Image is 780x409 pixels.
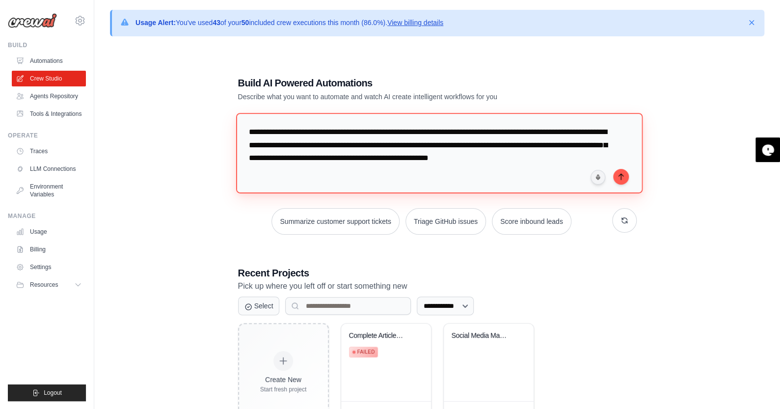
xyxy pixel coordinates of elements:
div: Build [8,41,86,49]
p: You've used of your included crew executions this month (86.0%). [135,18,443,27]
p: Describe what you want to automate and watch AI create intelligent workflows for you [238,92,568,102]
div: Operate [8,132,86,139]
button: Triage GitHub issues [405,208,486,235]
h1: Build AI Powered Automations [238,76,568,90]
a: Tools & Integrations [12,106,86,122]
a: Settings [12,259,86,275]
button: Get new suggestions [612,208,637,233]
div: Complete Article Processing Pipeline [349,331,408,340]
button: Click to speak your automation idea [591,170,605,185]
p: Pick up where you left off or start something new [238,280,637,293]
a: Automations [12,53,86,69]
button: Summarize customer support tickets [271,208,399,235]
h3: Recent Projects [238,266,637,280]
button: Logout [8,384,86,401]
a: Environment Variables [12,179,86,202]
div: Social Media Management Automation [452,331,511,340]
a: Agents Repository [12,88,86,104]
span: Resources [30,281,58,289]
button: Resources [12,277,86,293]
span: Logout [44,389,62,397]
strong: 43 [213,19,220,27]
strong: Usage Alert: [135,19,176,27]
button: Select [238,297,280,315]
a: Crew Studio [12,71,86,86]
a: Usage [12,224,86,240]
div: Start fresh project [260,385,307,393]
span: Failed [357,348,375,356]
a: Traces [12,143,86,159]
a: View billing details [387,19,443,27]
button: Score inbound leads [492,208,571,235]
img: Logo [8,13,57,28]
div: Create New [260,375,307,384]
a: Billing [12,242,86,257]
strong: 50 [242,19,249,27]
div: Manage [8,212,86,220]
a: LLM Connections [12,161,86,177]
